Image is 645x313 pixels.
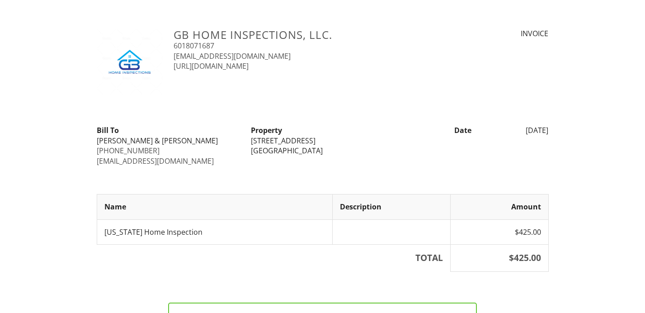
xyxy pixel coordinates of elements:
[104,227,202,237] span: [US_STATE] Home Inspection
[443,28,548,38] div: INVOICE
[97,125,119,135] strong: Bill To
[97,136,240,146] div: [PERSON_NAME] & [PERSON_NAME]
[251,146,394,156] div: [GEOGRAPHIC_DATA]
[174,61,249,71] a: [URL][DOMAIN_NAME]
[97,245,450,272] th: TOTAL
[97,194,332,219] th: Name
[251,125,282,135] strong: Property
[97,28,163,95] img: GB_Home_Inspections_logo_02.jpg
[477,125,554,135] div: [DATE]
[251,136,394,146] div: [STREET_ADDRESS]
[450,194,548,219] th: Amount
[450,245,548,272] th: $425.00
[450,219,548,244] td: $425.00
[174,41,214,51] a: 6018071687
[97,156,214,166] a: [EMAIL_ADDRESS][DOMAIN_NAME]
[400,125,477,135] div: Date
[174,51,291,61] a: [EMAIL_ADDRESS][DOMAIN_NAME]
[332,194,450,219] th: Description
[174,28,433,41] h3: GB Home Inspections, LLC.
[97,146,160,156] a: [PHONE_NUMBER]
